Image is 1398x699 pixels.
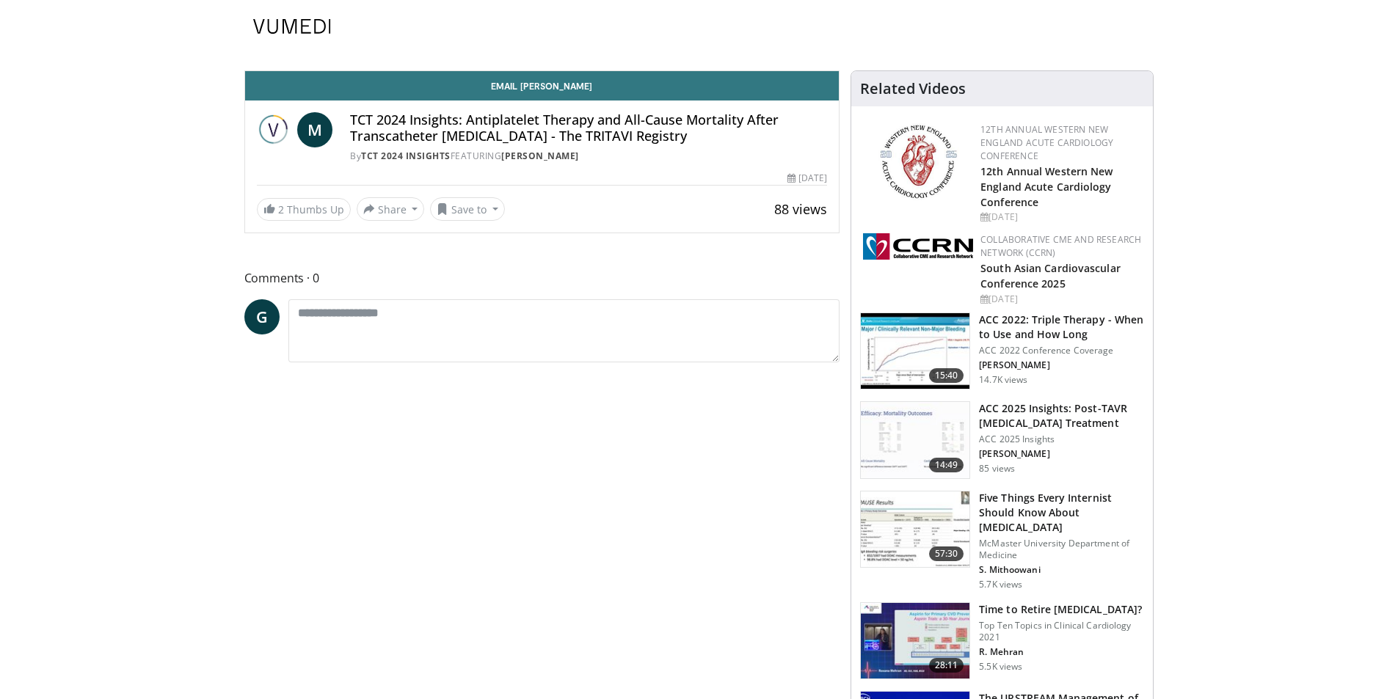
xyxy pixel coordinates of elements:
a: Collaborative CME and Research Network (CCRN) [980,233,1141,259]
div: [DATE] [787,172,827,185]
a: [PERSON_NAME] [501,150,579,162]
span: 14:49 [929,458,964,472]
p: Roxana Mehran [979,646,1144,658]
p: Dharam Kumbhani [979,359,1144,371]
h3: ACC 2025 Insights: Post-TAVR [MEDICAL_DATA] Treatment [979,401,1144,431]
h3: ACC 2022: Triple Therapy - When to Use and How Long [979,312,1144,342]
span: Comments 0 [244,268,840,288]
a: 2 Thumbs Up [257,198,351,221]
span: 28:11 [929,658,964,673]
img: 9cc0c993-ed59-4664-aa07-2acdd981abd5.150x105_q85_crop-smart_upscale.jpg [861,313,969,389]
span: 15:40 [929,368,964,383]
a: 14:49 ACC 2025 Insights: Post-TAVR [MEDICAL_DATA] Treatment ACC 2025 Insights [PERSON_NAME] 85 views [860,401,1144,479]
img: a04ee3ba-8487-4636-b0fb-5e8d268f3737.png.150x105_q85_autocrop_double_scale_upscale_version-0.2.png [863,233,973,260]
p: Siraj Mithoowani [979,564,1144,576]
div: [DATE] [980,211,1141,224]
p: ACC 2025 Insights [979,433,1144,445]
button: Share [357,197,425,221]
img: 35cfec52-9976-47ff-816b-fa08a83da599.150x105_q85_crop-smart_upscale.jpg [861,603,969,679]
img: b2a88bc2-c0a3-41f2-871f-2b8116068312.150x105_q85_crop-smart_upscale.jpg [861,491,969,568]
h4: Related Videos [860,80,966,98]
a: 57:30 Five Things Every Internist Should Know About [MEDICAL_DATA] McMaster University Department... [860,491,1144,590]
h4: TCT 2024 Insights: Antiplatelet Therapy and All-Cause Mortality After Transcatheter [MEDICAL_DATA... [350,112,827,144]
a: G [244,299,280,334]
a: 12th Annual Western New England Acute Cardiology Conference [980,123,1113,162]
a: TCT 2024 Insights [361,150,451,162]
span: 57:30 [929,546,964,561]
h3: Five Things Every Internist Should Know About [MEDICAL_DATA] [979,491,1144,535]
img: TCT 2024 Insights [257,112,292,147]
button: Save to [430,197,505,221]
a: Email [PERSON_NAME] [245,71,840,100]
p: 5.7K views [979,579,1022,590]
p: ACC 2022 Conference Coverage [979,345,1144,356]
h3: Time to Retire [MEDICAL_DATA]? [979,602,1144,617]
p: 14.7K views [979,374,1027,386]
img: 65ab7ad1-72f7-43dd-9b4f-f9d2742dc497.150x105_q85_crop-smart_upscale.jpg [861,402,969,478]
a: M [297,112,332,147]
p: Sahand Siami [979,448,1144,460]
p: 85 views [979,463,1015,475]
a: 15:40 ACC 2022: Triple Therapy - When to Use and How Long ACC 2022 Conference Coverage [PERSON_NA... [860,312,1144,390]
p: Top Ten Topics in Clinical Cardiology 2021 [979,620,1144,643]
img: 0954f259-7907-4053-a817-32a96463ecc8.png.150x105_q85_autocrop_double_scale_upscale_version-0.2.png [878,123,959,200]
span: 88 views [774,200,827,218]
a: 28:11 Time to Retire [MEDICAL_DATA]? Top Ten Topics in Clinical Cardiology 2021 R. Mehran 5.5K views [860,602,1144,680]
a: South Asian Cardiovascular Conference 2025 [980,261,1121,290]
p: McMaster University Department of Medicine [979,538,1144,561]
img: VuMedi Logo [253,19,331,34]
a: 12th Annual Western New England Acute Cardiology Conference [980,164,1113,209]
div: By FEATURING [350,150,827,163]
span: 2 [278,202,284,216]
p: 5.5K views [979,661,1022,673]
div: [DATE] [980,293,1141,306]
